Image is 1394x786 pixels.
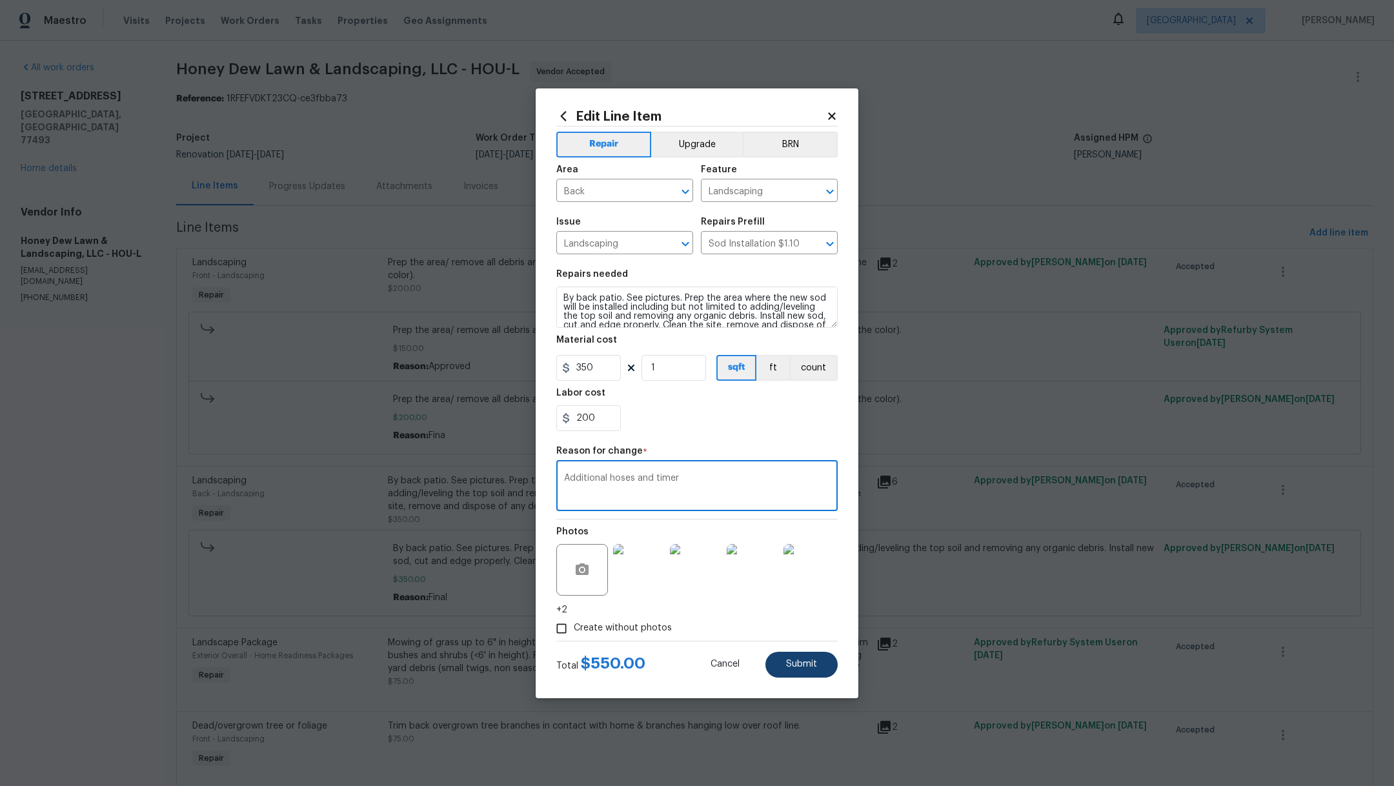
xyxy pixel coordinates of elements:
button: Cancel [690,652,760,678]
button: BRN [743,132,838,157]
span: Cancel [711,660,740,669]
span: Create without photos [574,621,672,635]
button: Open [676,183,694,201]
button: ft [756,355,789,381]
textarea: By back patio. See pictures. Prep the area where the new sod will be installed including but not ... [556,287,838,328]
h5: Photos [556,527,589,536]
h5: Issue [556,217,581,227]
div: Total [556,657,645,672]
h5: Feature [701,165,737,174]
span: $ 550.00 [581,656,645,671]
textarea: Additional hoses and timer [564,474,830,501]
h5: Repairs needed [556,270,628,279]
button: Open [821,235,839,253]
h5: Repairs Prefill [701,217,765,227]
button: count [789,355,838,381]
span: +2 [556,603,567,616]
h5: Material cost [556,336,617,345]
button: Submit [765,652,838,678]
button: Repair [556,132,651,157]
button: sqft [716,355,756,381]
h5: Area [556,165,578,174]
h5: Labor cost [556,388,605,398]
h5: Reason for change [556,447,643,456]
button: Upgrade [651,132,743,157]
button: Open [821,183,839,201]
h2: Edit Line Item [556,109,826,123]
button: Open [676,235,694,253]
span: Submit [786,660,817,669]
